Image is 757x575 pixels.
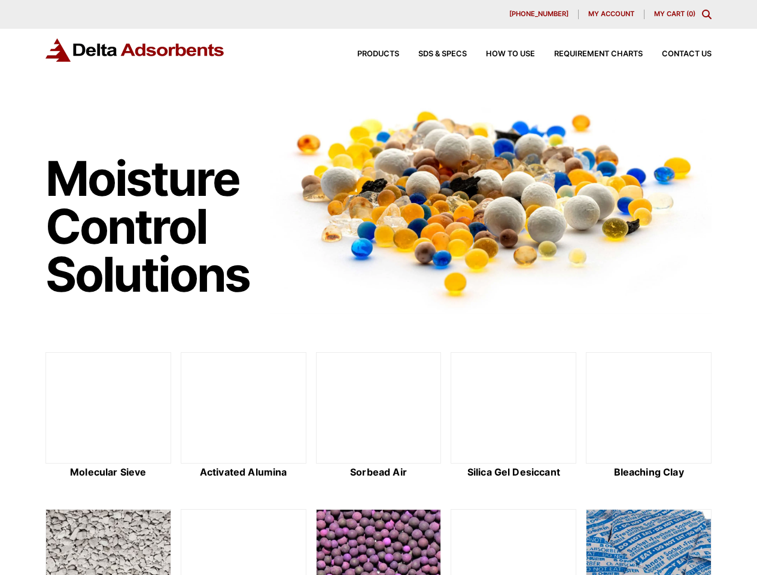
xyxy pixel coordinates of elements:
h2: Bleaching Clay [586,467,712,478]
h2: Silica Gel Desiccant [451,467,576,478]
h2: Activated Alumina [181,467,306,478]
a: My Cart (0) [654,10,695,18]
h2: Sorbead Air [316,467,442,478]
span: Products [357,50,399,58]
a: Sorbead Air [316,352,442,480]
a: SDS & SPECS [399,50,467,58]
div: Toggle Modal Content [702,10,712,19]
img: Delta Adsorbents [45,38,225,62]
span: Contact Us [662,50,712,58]
a: Bleaching Clay [586,352,712,480]
span: Requirement Charts [554,50,643,58]
span: My account [588,11,634,17]
a: My account [579,10,644,19]
a: Products [338,50,399,58]
a: How to Use [467,50,535,58]
span: [PHONE_NUMBER] [509,11,568,17]
a: Silica Gel Desiccant [451,352,576,480]
img: Image [270,90,712,314]
h2: Molecular Sieve [45,467,171,478]
a: Contact Us [643,50,712,58]
h1: Moisture Control Solutions [45,155,259,298]
a: Requirement Charts [535,50,643,58]
span: 0 [689,10,693,18]
a: Activated Alumina [181,352,306,480]
a: Molecular Sieve [45,352,171,480]
a: [PHONE_NUMBER] [500,10,579,19]
span: How to Use [486,50,535,58]
span: SDS & SPECS [418,50,467,58]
